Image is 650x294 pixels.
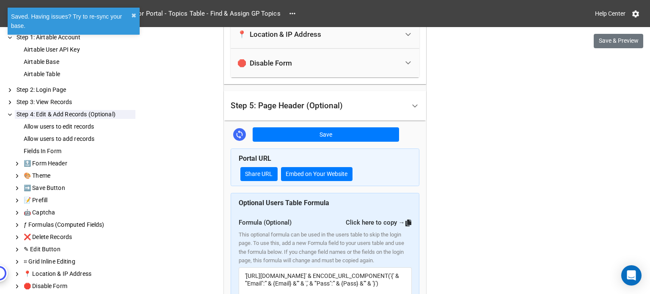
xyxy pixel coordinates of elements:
div: Open Intercom Messenger [621,265,642,286]
b: Optional Users Table Formula [239,199,329,207]
a: Help Center [589,6,631,21]
a: Share URL [240,167,278,181]
a: Click here to copy → [346,219,412,226]
nav: breadcrumb [34,8,286,19]
button: Save & Preview [594,34,643,48]
div: Allow users to add records [22,135,135,143]
button: Embed on Your Website [281,167,353,181]
div: 📍 Location & IP Address [237,30,321,38]
div: 🛑 Disable Form [237,59,292,67]
div: Step 5: Page Header (Optional) [231,102,343,110]
span: Editor Portal - Topics Table - Find & Assign GP Topics [122,9,286,19]
div: 🔝 Form Header [22,159,135,168]
div: ⌗ Grid Inline Editing [22,257,135,266]
div: Step 3: View Records [15,98,135,107]
div: Allow users to edit records [22,122,135,131]
div: Step 2: Login Page [15,85,135,94]
div: Formula (Optional) [239,218,412,228]
div: ƒ Formulas (Computed Fields) [22,220,135,229]
button: Save [253,127,399,142]
div: 🛑 Disable Form [22,282,135,291]
a: Sync Base Structure [233,128,246,141]
div: Airtable User API Key [22,45,135,54]
button: close [131,11,136,20]
div: Step 4: Edit & Add Records (Optional) [15,110,135,119]
div: Saved. Having issues? Try to re-sync your base. [11,12,131,30]
div: ➡️ Save Button [22,184,135,192]
div: 🎨 Theme [22,171,135,180]
div: 📍 Location & IP Address [22,269,135,278]
div: Fields In Form [22,147,135,156]
div: 📍 Location & IP Address [231,20,419,49]
div: 🤖 Captcha [22,208,135,217]
div: ✎ Edit Button [22,245,135,254]
div: Airtable Base [22,58,135,66]
b: Portal URL [239,154,271,162]
div: ❌ Delete Records [22,233,135,242]
div: 🛑 Disable Form [231,49,419,77]
div: Airtable Table [22,70,135,79]
div: This optional formula can be used in the users table to skip the login page. To use this, add a n... [239,231,412,265]
div: 📝 Prefill [22,196,135,205]
div: Step 5: Page Header (Optional) [224,91,426,121]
